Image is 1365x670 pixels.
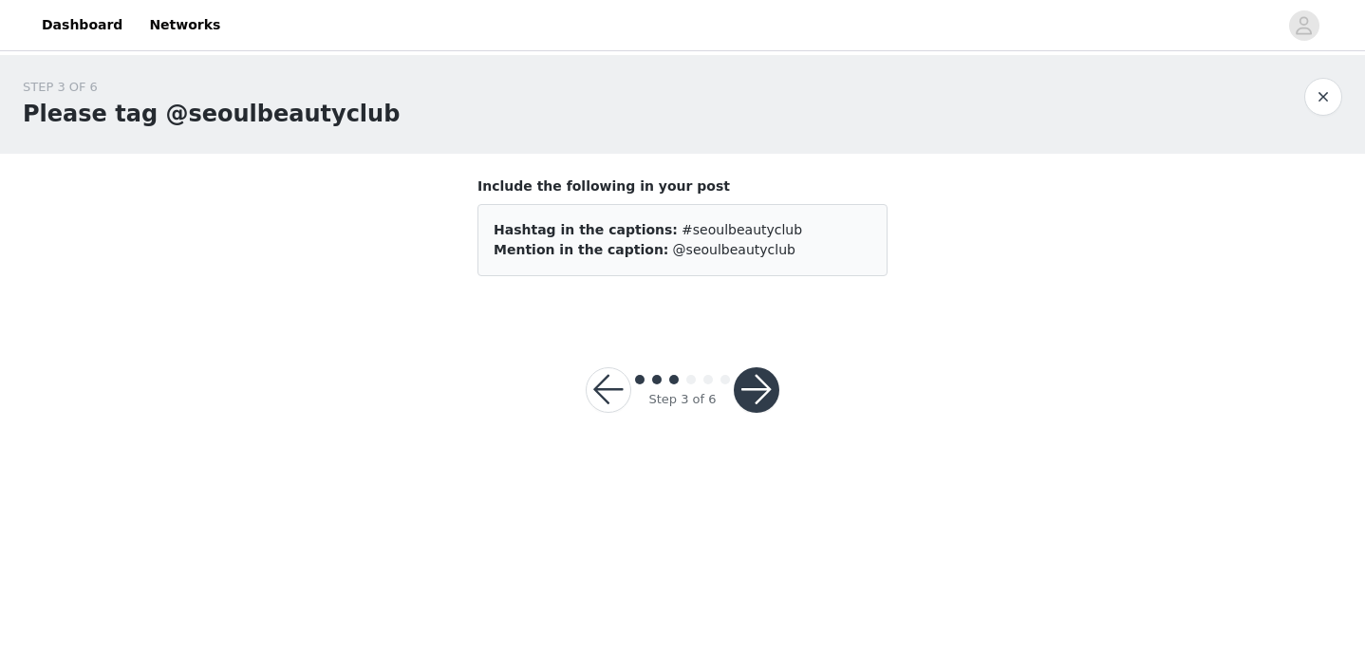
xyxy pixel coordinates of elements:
h1: Please tag @seoulbeautyclub [23,97,400,131]
span: Hashtag in the captions: [494,222,678,237]
div: avatar [1295,10,1313,41]
a: Networks [138,4,232,47]
a: Dashboard [30,4,134,47]
span: @seoulbeautyclub [673,242,795,257]
span: #seoulbeautyclub [682,222,802,237]
h4: Include the following in your post [477,177,888,196]
span: Mention in the caption: [494,242,668,257]
div: STEP 3 OF 6 [23,78,400,97]
div: Step 3 of 6 [648,390,716,409]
